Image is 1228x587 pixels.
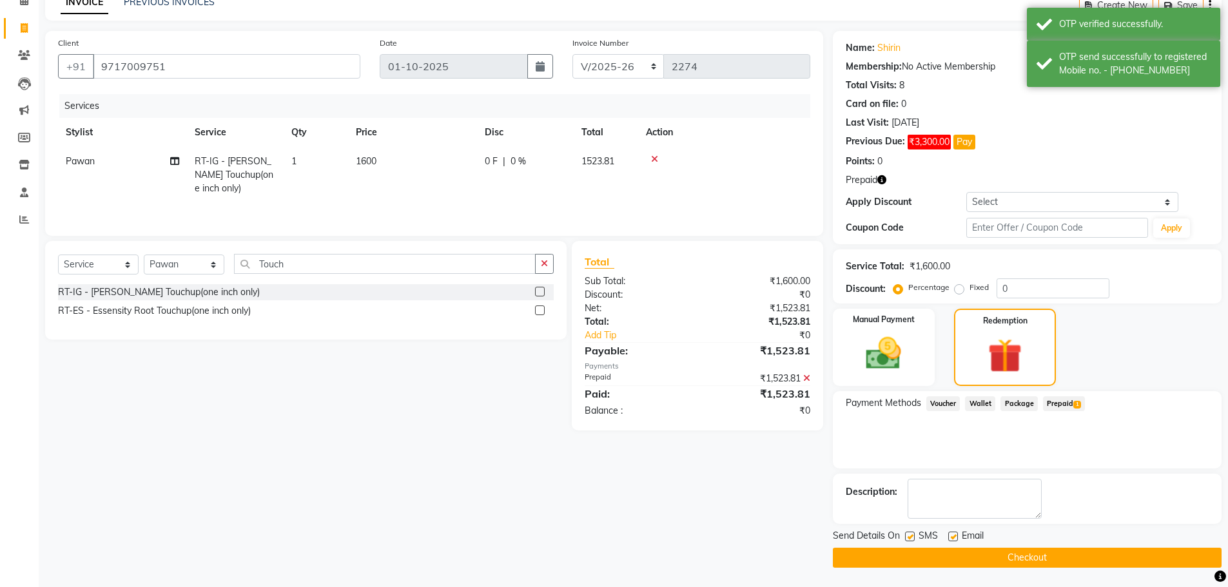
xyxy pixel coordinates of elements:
[892,116,919,130] div: [DATE]
[697,315,820,329] div: ₹1,523.81
[1000,396,1038,411] span: Package
[926,396,960,411] span: Voucher
[1059,17,1211,31] div: OTP verified successfully.
[977,334,1033,377] img: _gift.svg
[855,333,912,374] img: _cash.svg
[348,118,477,147] th: Price
[718,329,820,342] div: ₹0
[575,288,697,302] div: Discount:
[908,135,951,149] span: ₹3,300.00
[846,60,902,73] div: Membership:
[846,221,967,235] div: Coupon Code
[503,155,505,168] span: |
[697,274,820,288] div: ₹1,600.00
[585,361,810,372] div: Payments
[697,343,820,358] div: ₹1,523.81
[697,302,820,315] div: ₹1,523.81
[93,54,360,79] input: Search by Name/Mobile/Email/Code
[581,155,614,167] span: 1523.81
[846,97,899,111] div: Card on file:
[195,155,273,194] span: RT-IG - [PERSON_NAME] Touchup(one inch only)
[846,260,904,273] div: Service Total:
[877,155,882,168] div: 0
[575,404,697,418] div: Balance :
[58,118,187,147] th: Stylist
[58,54,94,79] button: +91
[846,116,889,130] div: Last Visit:
[572,37,629,49] label: Invoice Number
[983,315,1028,327] label: Redemption
[575,343,697,358] div: Payable:
[291,155,297,167] span: 1
[58,37,79,49] label: Client
[1043,396,1085,411] span: Prepaid
[919,529,938,545] span: SMS
[846,135,905,149] div: Previous Due:
[697,288,820,302] div: ₹0
[908,282,950,293] label: Percentage
[846,155,875,168] div: Points:
[575,274,697,288] div: Sub Total:
[846,79,897,92] div: Total Visits:
[910,260,950,273] div: ₹1,600.00
[575,386,697,401] div: Paid:
[1059,50,1211,77] div: OTP send successfully to registered Mobile no. - 919717009751
[575,329,717,342] a: Add Tip
[846,282,886,296] div: Discount:
[846,41,875,55] div: Name:
[846,396,921,410] span: Payment Methods
[970,282,989,293] label: Fixed
[575,302,697,315] div: Net:
[846,195,967,209] div: Apply Discount
[575,315,697,329] div: Total:
[380,37,397,49] label: Date
[234,254,536,274] input: Search or Scan
[962,529,984,545] span: Email
[356,155,376,167] span: 1600
[899,79,904,92] div: 8
[284,118,348,147] th: Qty
[965,396,995,411] span: Wallet
[1073,401,1080,409] span: 1
[901,97,906,111] div: 0
[697,386,820,401] div: ₹1,523.81
[877,41,901,55] a: Shirin
[853,314,915,325] label: Manual Payment
[187,118,284,147] th: Service
[511,155,526,168] span: 0 %
[846,173,877,187] span: Prepaid
[833,548,1222,568] button: Checkout
[833,529,900,545] span: Send Details On
[966,218,1148,238] input: Enter Offer / Coupon Code
[485,155,498,168] span: 0 F
[638,118,810,147] th: Action
[59,94,820,118] div: Services
[697,404,820,418] div: ₹0
[697,372,820,385] div: ₹1,523.81
[575,372,697,385] div: Prepaid
[574,118,638,147] th: Total
[477,118,574,147] th: Disc
[585,255,614,269] span: Total
[846,485,897,499] div: Description:
[1153,218,1190,238] button: Apply
[58,304,251,318] div: RT-ES - Essensity Root Touchup(one inch only)
[58,285,260,299] div: RT-IG - [PERSON_NAME] Touchup(one inch only)
[66,155,95,167] span: Pawan
[953,135,975,149] button: Pay
[846,60,1209,73] div: No Active Membership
